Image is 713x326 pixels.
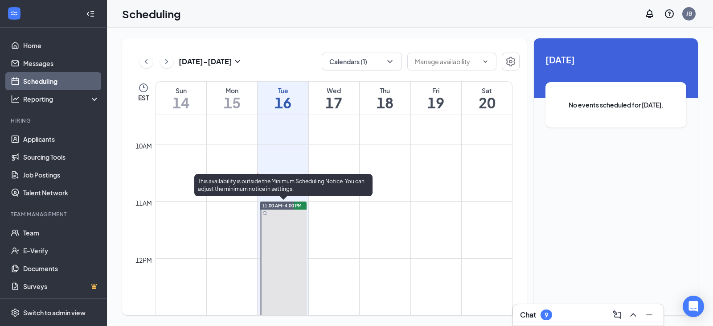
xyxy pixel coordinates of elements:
a: Home [23,37,99,54]
svg: ChevronLeft [142,56,151,67]
a: Applicants [23,130,99,148]
a: Job Postings [23,166,99,184]
div: Reporting [23,95,100,103]
div: Tue [258,86,308,95]
h1: 17 [309,95,359,110]
a: Sourcing Tools [23,148,99,166]
svg: Settings [505,56,516,67]
svg: ChevronRight [162,56,171,67]
a: Scheduling [23,72,99,90]
h1: 20 [462,95,512,110]
div: Open Intercom Messenger [683,296,704,317]
div: Fri [411,86,461,95]
span: No events scheduled for [DATE]. [563,100,668,110]
span: EST [138,93,149,102]
h1: 14 [156,95,206,110]
div: Team Management [11,210,98,218]
a: September 16, 2025 [258,82,308,115]
button: ChevronLeft [139,55,153,68]
button: ComposeMessage [610,308,624,322]
h1: 18 [360,95,410,110]
svg: Minimize [644,309,655,320]
a: September 19, 2025 [411,82,461,115]
div: 12pm [134,255,154,265]
span: [DATE] [545,53,686,66]
div: 9 [545,311,548,319]
svg: ChevronUp [628,309,639,320]
a: September 15, 2025 [207,82,257,115]
a: September 14, 2025 [156,82,206,115]
div: Wed [309,86,359,95]
button: ChevronUp [626,308,640,322]
div: Sun [156,86,206,95]
svg: Collapse [86,9,95,18]
svg: ChevronDown [482,58,489,65]
div: Mon [207,86,257,95]
a: Documents [23,260,99,277]
svg: Clock [138,83,149,93]
button: Settings [502,53,520,70]
a: September 17, 2025 [309,82,359,115]
svg: QuestionInfo [664,8,675,19]
svg: ComposeMessage [612,309,623,320]
a: Talent Network [23,184,99,202]
h3: [DATE] - [DATE] [179,57,232,66]
span: 11:00 AM-4:00 PM [262,202,302,209]
button: Calendars (1)ChevronDown [322,53,402,70]
a: September 18, 2025 [360,82,410,115]
a: September 20, 2025 [462,82,512,115]
a: SurveysCrown [23,277,99,295]
h1: 15 [207,95,257,110]
div: Thu [360,86,410,95]
a: Team [23,224,99,242]
h3: Chat [520,310,536,320]
a: Messages [23,54,99,72]
svg: Analysis [11,95,20,103]
svg: Sync [262,211,267,215]
div: Sat [462,86,512,95]
div: Hiring [11,117,98,124]
h1: 19 [411,95,461,110]
button: ChevronRight [160,55,173,68]
h1: 16 [258,95,308,110]
div: 11am [134,198,154,208]
div: This availability is outside the Minimum Scheduling Notice. You can adjust the minimum notice in ... [194,174,373,196]
svg: ChevronDown [385,57,394,66]
svg: Notifications [644,8,655,19]
svg: SmallChevronDown [232,56,243,67]
h1: Scheduling [122,6,181,21]
svg: WorkstreamLogo [10,9,19,18]
div: JB [686,10,692,17]
a: E-Verify [23,242,99,260]
svg: Settings [11,308,20,317]
input: Manage availability [415,57,478,66]
div: Switch to admin view [23,308,86,317]
div: 10am [134,141,154,151]
button: Minimize [642,308,656,322]
div: 1pm [137,312,154,322]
